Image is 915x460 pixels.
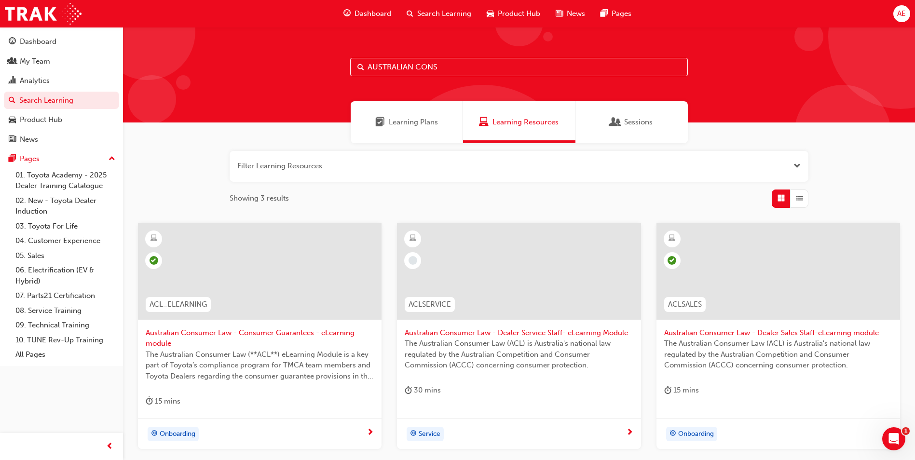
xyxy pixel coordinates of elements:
[492,117,559,128] span: Learning Resources
[151,428,158,440] span: target-icon
[4,53,119,70] a: My Team
[567,8,585,19] span: News
[109,153,115,165] span: up-icon
[407,8,413,20] span: search-icon
[375,117,385,128] span: Learning Plans
[624,117,653,128] span: Sessions
[4,72,119,90] a: Analytics
[893,5,910,22] button: AE
[12,248,119,263] a: 05. Sales
[146,395,153,407] span: duration-icon
[355,8,391,19] span: Dashboard
[150,256,158,265] span: learningRecordVerb_COMPLETE-icon
[4,150,119,168] button: Pages
[12,347,119,362] a: All Pages
[146,395,180,407] div: 15 mins
[664,384,699,396] div: 15 mins
[405,384,412,396] span: duration-icon
[343,8,351,20] span: guage-icon
[902,427,910,435] span: 1
[20,56,50,67] div: My Team
[479,117,489,128] span: Learning Resources
[498,8,540,19] span: Product Hub
[20,36,56,47] div: Dashboard
[669,232,675,245] span: learningResourceType_ELEARNING-icon
[160,429,195,440] span: Onboarding
[410,428,417,440] span: target-icon
[4,131,119,149] a: News
[336,4,399,24] a: guage-iconDashboard
[12,233,119,248] a: 04. Customer Experience
[9,96,15,105] span: search-icon
[367,429,374,437] span: next-icon
[575,101,688,143] a: SessionsSessions
[409,299,451,310] span: ACLSERVICE
[12,168,119,193] a: 01. Toyota Academy - 2025 Dealer Training Catalogue
[351,101,463,143] a: Learning PlansLearning Plans
[389,117,438,128] span: Learning Plans
[463,101,575,143] a: Learning ResourcesLearning Resources
[106,441,113,453] span: prev-icon
[601,8,608,20] span: pages-icon
[793,161,801,172] button: Open the filter
[9,57,16,66] span: people-icon
[417,8,471,19] span: Search Learning
[9,77,16,85] span: chart-icon
[611,117,620,128] span: Sessions
[796,193,803,204] span: List
[399,4,479,24] a: search-iconSearch Learning
[626,429,633,437] span: next-icon
[409,256,417,265] span: learningRecordVerb_NONE-icon
[138,223,382,449] a: ACL_ELEARNINGAustralian Consumer Law - Consumer Guarantees - eLearning moduleThe Australian Consu...
[12,303,119,318] a: 08. Service Training
[20,114,62,125] div: Product Hub
[882,427,905,450] iframe: Intercom live chat
[4,33,119,51] a: Dashboard
[12,288,119,303] a: 07. Parts21 Certification
[12,193,119,219] a: 02. New - Toyota Dealer Induction
[405,338,633,371] span: The Australian Consumer Law (ACL) is Australia's national law regulated by the Australian Competi...
[146,327,374,349] span: Australian Consumer Law - Consumer Guarantees - eLearning module
[12,333,119,348] a: 10. TUNE Rev-Up Training
[678,429,714,440] span: Onboarding
[664,384,671,396] span: duration-icon
[410,232,416,245] span: learningResourceType_ELEARNING-icon
[4,92,119,109] a: Search Learning
[656,223,900,449] a: ACLSALESAustralian Consumer Law - Dealer Sales Staff-eLearning moduleThe Australian Consumer Law ...
[778,193,785,204] span: Grid
[357,62,364,73] span: Search
[405,384,441,396] div: 30 mins
[897,8,906,19] span: AE
[350,58,688,76] input: Search...
[12,263,119,288] a: 06. Electrification (EV & Hybrid)
[405,327,633,338] span: Australian Consumer Law - Dealer Service Staff- eLearning Module
[548,4,593,24] a: news-iconNews
[419,429,440,440] span: Service
[668,256,676,265] span: learningRecordVerb_PASS-icon
[479,4,548,24] a: car-iconProduct Hub
[612,8,631,19] span: Pages
[5,3,82,25] img: Trak
[593,4,639,24] a: pages-iconPages
[9,116,16,124] span: car-icon
[20,134,38,145] div: News
[150,232,157,245] span: learningResourceType_ELEARNING-icon
[669,428,676,440] span: target-icon
[20,153,40,164] div: Pages
[9,38,16,46] span: guage-icon
[12,219,119,234] a: 03. Toyota For Life
[664,338,892,371] span: The Australian Consumer Law (ACL) is Australia's national law regulated by the Australian Competi...
[146,349,374,382] span: The Australian Consumer Law (**ACL**) eLearning Module is a key part of Toyota’s compliance progr...
[230,193,289,204] span: Showing 3 results
[668,299,702,310] span: ACLSALES
[397,223,641,449] a: ACLSERVICEAustralian Consumer Law - Dealer Service Staff- eLearning ModuleThe Australian Consumer...
[4,111,119,129] a: Product Hub
[664,327,892,338] span: Australian Consumer Law - Dealer Sales Staff-eLearning module
[4,31,119,150] button: DashboardMy TeamAnalyticsSearch LearningProduct HubNews
[556,8,563,20] span: news-icon
[20,75,50,86] div: Analytics
[12,318,119,333] a: 09. Technical Training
